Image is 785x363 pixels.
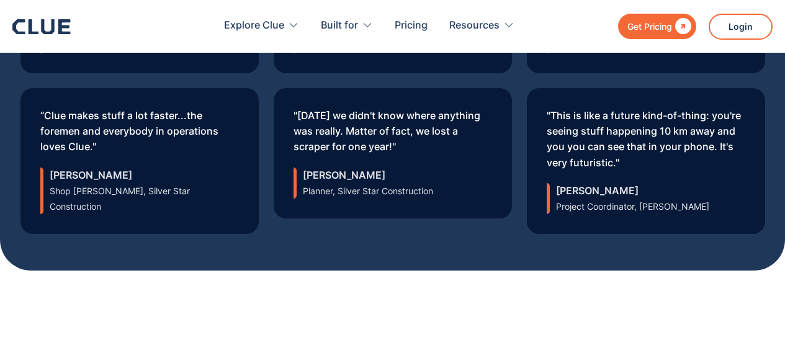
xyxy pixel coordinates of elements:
div: Built for [321,6,358,45]
p: "This is like a future kind-of-thing: you're seeing stuff happening 10 km away and you you can se... [547,108,745,171]
div: [PERSON_NAME] [556,183,709,199]
div: Shop [PERSON_NAME], Silver Star Construction [50,183,239,214]
div: Project Coordinator, [PERSON_NAME] [556,199,709,214]
p: “Clue makes stuff a lot faster...the foremen and everybody in operations loves Clue." [40,108,239,155]
a: Pricing [395,6,428,45]
div: Resources [449,6,514,45]
a: Login [709,14,773,40]
div: Planner, Silver Star Construction [303,183,433,199]
div: Built for [321,6,373,45]
div: Resources [449,6,500,45]
div: [PERSON_NAME] [50,168,239,183]
div:  [672,19,691,34]
p: "[DATE] we didn't know where anything was really. Matter of fact, we lost a scraper for one year!" [294,108,492,155]
div: Explore Clue [224,6,299,45]
div: [PERSON_NAME] [303,168,433,183]
a: Get Pricing [618,14,696,39]
div: Explore Clue [224,6,284,45]
div: Get Pricing [627,19,672,34]
iframe: Chat Widget [723,303,785,363]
